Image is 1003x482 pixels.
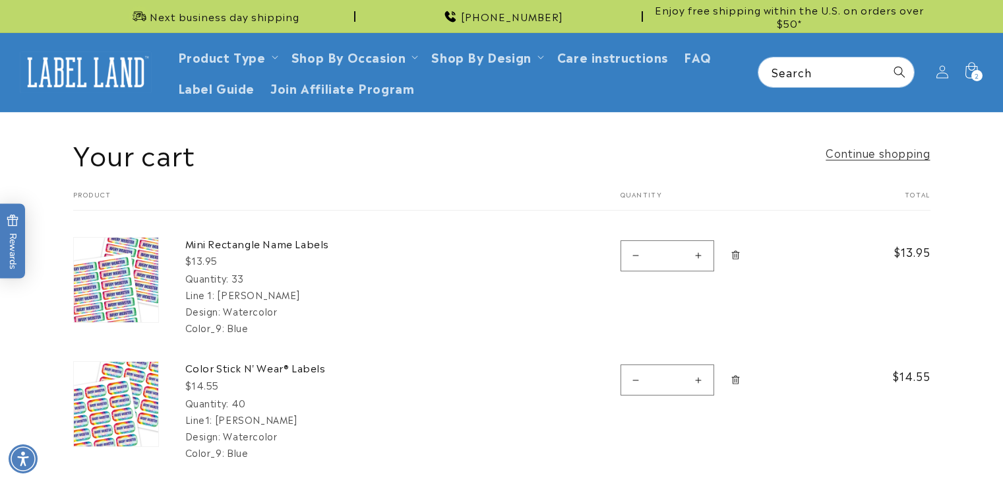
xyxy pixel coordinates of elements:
[74,362,158,446] img: Color Stick N' Wear® Labels - Label Land
[185,361,383,374] a: Color Stick N' Wear® Labels
[291,49,406,64] span: Shop By Occasion
[73,136,195,170] h1: Your cart
[185,237,383,250] a: Mini Rectangle Name Labels
[217,288,299,301] dd: [PERSON_NAME]
[885,57,914,86] button: Search
[231,271,244,285] dd: 33
[185,446,225,459] dt: Color_9:
[185,254,383,267] div: $13.95
[549,41,676,72] a: Care instructions
[859,368,930,384] span: $14.55
[262,72,422,103] a: Join Affiliate Program
[7,215,19,269] span: Rewards
[724,361,747,398] a: Remove Color Stick N&#39; Wear® Labels - 40
[651,240,684,271] input: Quantity for Mini Rectangle Name Labels
[185,288,215,301] dt: Line 1:
[227,321,248,334] dd: Blue
[185,304,221,318] dt: Design:
[73,190,588,211] th: Product
[676,41,719,72] a: FAQ
[185,271,229,285] dt: Quantity:
[423,41,549,72] summary: Shop By Design
[231,396,246,409] dd: 40
[73,335,159,460] a: cart
[178,48,266,65] a: Product Type
[588,190,833,211] th: Quantity
[185,321,225,334] dt: Color_9:
[185,396,229,409] dt: Quantity:
[826,143,930,162] a: Continue shopping
[832,190,930,211] th: Total
[170,72,263,103] a: Label Guide
[270,80,414,95] span: Join Affiliate Program
[215,413,297,426] dd: [PERSON_NAME]
[150,10,299,23] span: Next business day shipping
[20,52,152,92] img: Label Land
[284,41,424,72] summary: Shop By Occasion
[170,41,284,72] summary: Product Type
[724,237,747,274] a: Remove Mini Rectangle Name Labels - 33
[648,3,930,29] span: Enjoy free shipping within the U.S. on orders over $50*
[9,444,38,473] div: Accessibility Menu
[651,364,684,396] input: Quantity for Color Stick N&#39; Wear® Labels
[975,70,979,81] span: 2
[185,429,221,442] dt: Design:
[74,238,158,322] img: Mini Rectangle Name Labels - Label Land
[726,420,990,469] iframe: Gorgias Floating Chat
[431,48,531,65] a: Shop By Design
[178,80,255,95] span: Label Guide
[223,304,277,318] dd: Watercolor
[684,49,712,64] span: FAQ
[223,429,277,442] dd: Watercolor
[557,49,668,64] span: Care instructions
[859,244,930,259] span: $13.95
[227,446,248,459] dd: Blue
[15,47,157,98] a: Label Land
[73,211,159,335] a: cart
[185,413,213,426] dt: Line1:
[461,10,563,23] span: [PHONE_NUMBER]
[185,378,383,392] div: $14.55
